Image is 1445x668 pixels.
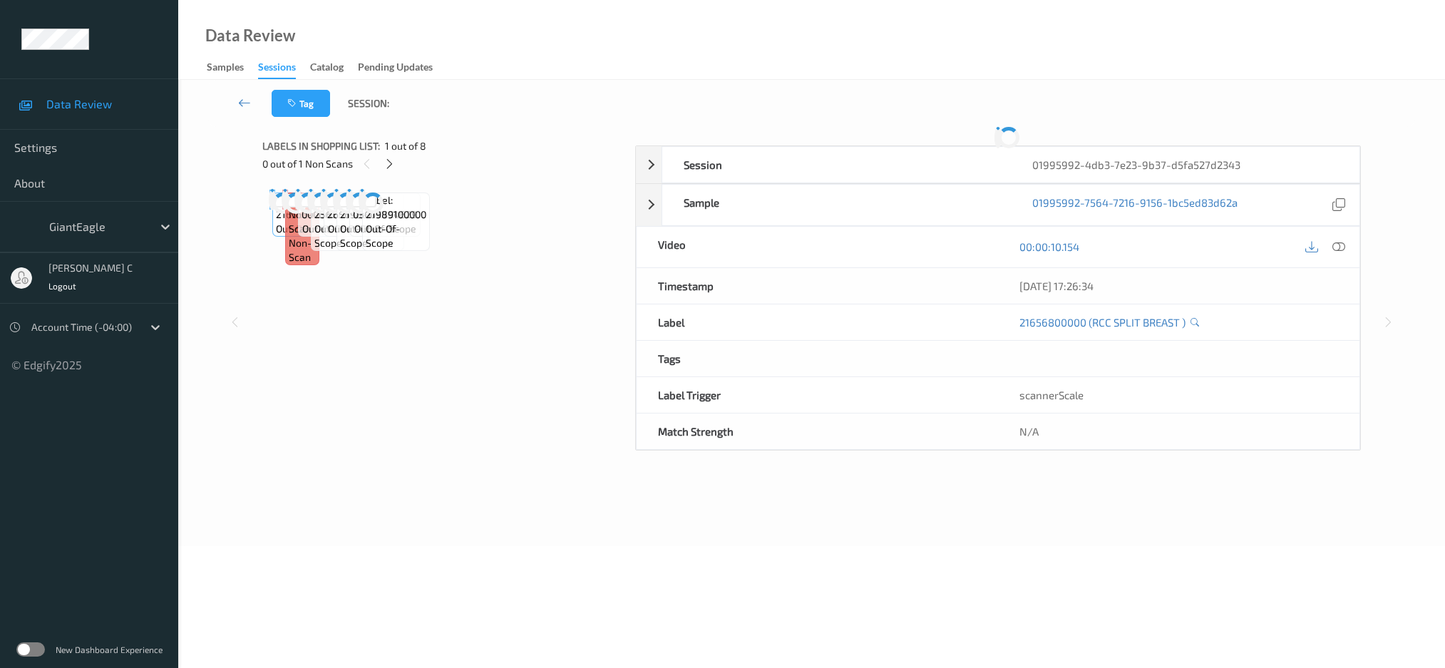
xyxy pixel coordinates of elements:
a: Samples [207,58,258,78]
span: out-of-scope [366,222,426,250]
div: N/A [998,413,1359,449]
span: Labels in shopping list: [262,139,380,153]
span: out-of-scope [276,222,338,236]
a: 21656800000 (RCC SPLIT BREAST ) [1019,315,1186,329]
div: Pending Updates [358,60,433,78]
div: Sample [662,185,1011,225]
div: Session01995992-4db3-7e23-9b37-d5fa527d2343 [636,146,1360,183]
a: Sessions [258,58,310,79]
span: Label: 21989100000 [366,193,426,222]
a: 00:00:10.154 [1019,240,1079,254]
div: Sample01995992-7564-7216-9156-1bc5ed83d62a [636,184,1360,226]
div: Session [662,147,1011,183]
span: out-of-scope [314,222,374,250]
span: non-scan [289,236,316,264]
div: Data Review [205,29,295,43]
div: 0 out of 1 Non Scans [262,155,625,173]
div: Samples [207,60,244,78]
div: Timestamp [637,268,998,304]
div: Label Trigger [637,377,998,413]
a: Pending Updates [358,58,447,78]
div: Sessions [258,60,296,79]
div: 01995992-4db3-7e23-9b37-d5fa527d2343 [1011,147,1359,183]
div: Tags [637,341,998,376]
div: scannerScale [998,377,1359,413]
span: out-of-scope [340,222,401,250]
div: Label [637,304,998,340]
a: Catalog [310,58,358,78]
span: out-of-scope [354,222,416,236]
div: Catalog [310,60,344,78]
button: Tag [272,90,330,117]
span: Session: [348,96,389,111]
a: 01995992-7564-7216-9156-1bc5ed83d62a [1032,195,1238,215]
span: out-of-scope [302,222,364,236]
div: [DATE] 17:26:34 [1019,279,1338,293]
span: out-of-scope [328,222,390,236]
div: Match Strength [637,413,998,449]
div: Video [637,227,998,267]
span: Label: Non-Scan [289,193,316,236]
span: 1 out of 8 [385,139,426,153]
